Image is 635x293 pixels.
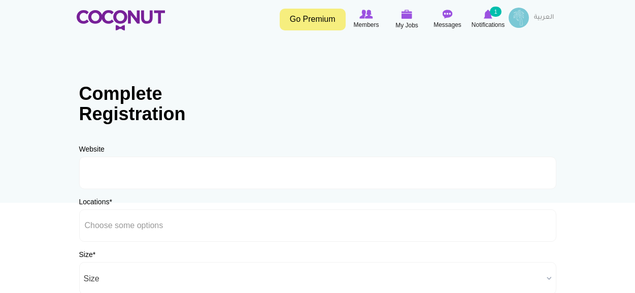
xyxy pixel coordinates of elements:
[472,20,505,30] span: Notifications
[395,20,418,30] span: My Jobs
[79,84,206,124] h1: Complete Registration
[468,8,509,31] a: Notifications Notifications 1
[359,10,373,19] img: Browse Members
[93,250,95,259] span: This field is required.
[427,8,468,31] a: Messages Messages
[109,198,112,206] span: This field is required.
[280,9,346,30] a: Go Premium
[402,10,413,19] img: My Jobs
[79,144,105,154] label: Website
[346,8,387,31] a: Browse Members Members
[387,8,427,31] a: My Jobs My Jobs
[490,7,501,17] small: 1
[79,197,112,207] label: Locations
[443,10,453,19] img: Messages
[77,10,165,30] img: Home
[529,8,559,28] a: العربية
[79,249,96,260] label: Size
[484,10,492,19] img: Notifications
[353,20,379,30] span: Members
[433,20,461,30] span: Messages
